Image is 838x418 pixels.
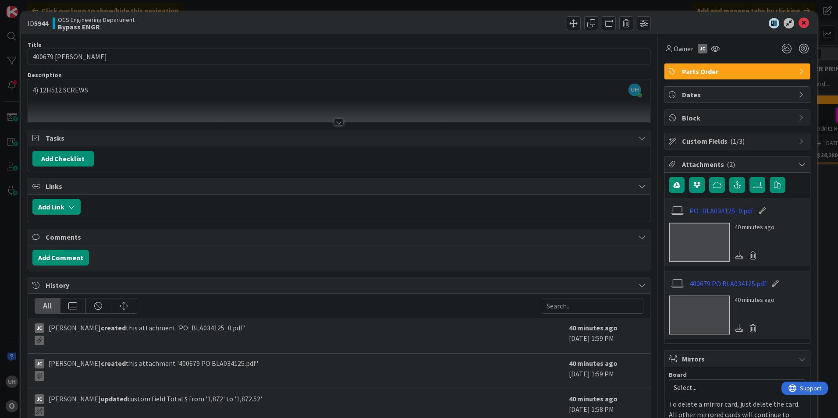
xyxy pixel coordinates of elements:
[35,394,44,404] div: JC
[569,358,643,384] div: [DATE] 1:59 PM
[569,322,643,349] div: [DATE] 1:59 PM
[46,181,634,191] span: Links
[689,278,767,289] a: 400679 PO BLA034125.pdf
[46,280,634,290] span: History
[18,1,40,12] span: Support
[46,232,634,242] span: Comments
[28,41,42,49] label: Title
[569,323,618,332] b: 40 minutes ago
[682,113,794,123] span: Block
[674,381,786,393] span: Select...
[674,43,693,54] span: Owner
[49,322,245,345] span: [PERSON_NAME] this attachment 'PO_BLA034125_0.pdf'
[35,298,60,313] div: All
[735,322,744,334] div: Download
[32,250,89,266] button: Add Comment
[735,223,774,232] div: 40 minutes ago
[101,359,126,368] b: created
[628,84,641,96] span: UH
[28,71,62,79] span: Description
[727,160,735,169] span: ( 2 )
[32,199,81,215] button: Add Link
[35,359,44,368] div: JC
[682,89,794,100] span: Dates
[34,19,48,28] b: 5944
[32,151,94,166] button: Add Checklist
[542,298,643,314] input: Search...
[569,394,618,403] b: 40 minutes ago
[735,250,744,261] div: Download
[46,133,634,143] span: Tasks
[28,49,650,64] input: type card name here...
[735,295,774,305] div: 40 minutes ago
[682,159,794,170] span: Attachments
[569,359,618,368] b: 40 minutes ago
[101,323,126,332] b: created
[682,354,794,364] span: Mirrors
[58,23,135,30] b: Bypass ENGR
[101,394,128,403] b: updated
[32,85,646,95] p: 4) 12H512 SCREWS
[49,358,258,381] span: [PERSON_NAME] this attachment '400679 PO BLA034125.pdf'
[49,393,262,416] span: [PERSON_NAME] custom field Total $ from '1,872' to '1,872.52'
[682,66,794,77] span: Parts Order
[669,372,687,378] span: Board
[58,16,135,23] span: OCS Engineering Department
[35,323,44,333] div: JC
[28,18,48,28] span: ID
[698,44,707,53] div: JC
[682,136,794,146] span: Custom Fields
[689,205,753,216] a: PO_BLA034125_0.pdf
[730,137,745,145] span: ( 1/3 )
